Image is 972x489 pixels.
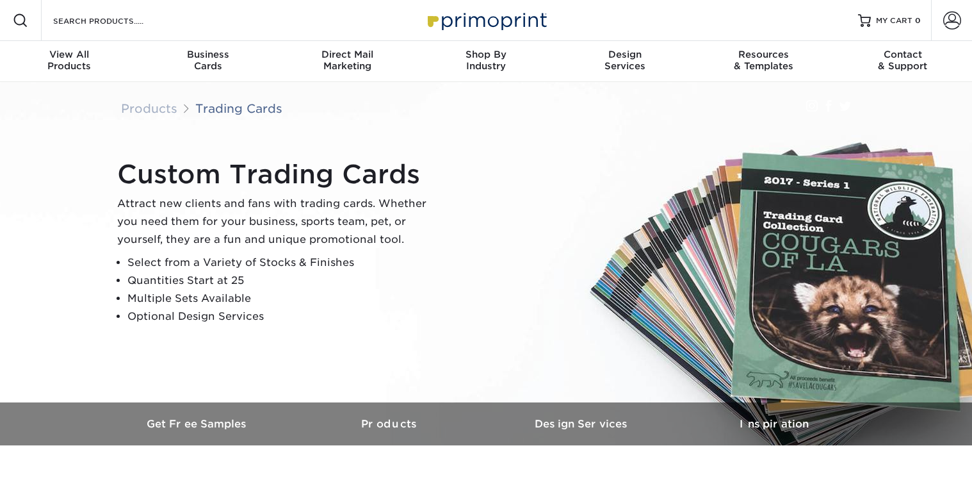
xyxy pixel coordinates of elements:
div: Cards [139,49,278,72]
span: Contact [833,49,972,60]
h3: Get Free Samples [102,418,294,430]
a: Trading Cards [195,101,282,115]
img: Primoprint [422,6,550,34]
a: DesignServices [555,41,694,82]
div: & Support [833,49,972,72]
div: Industry [417,49,556,72]
a: Resources& Templates [694,41,833,82]
li: Multiple Sets Available [127,290,437,308]
h3: Design Services [486,418,678,430]
p: Attract new clients and fans with trading cards. Whether you need them for your business, sports ... [117,195,437,249]
div: Marketing [278,49,417,72]
span: Design [555,49,694,60]
h3: Products [294,418,486,430]
li: Quantities Start at 25 [127,272,437,290]
a: Inspiration [678,402,870,445]
li: Select from a Variety of Stocks & Finishes [127,254,437,272]
input: SEARCH PRODUCTS..... [52,13,177,28]
h3: Inspiration [678,418,870,430]
a: Design Services [486,402,678,445]
span: 0 [915,16,921,25]
span: Business [139,49,278,60]
span: Shop By [417,49,556,60]
div: Services [555,49,694,72]
a: Contact& Support [833,41,972,82]
span: Resources [694,49,833,60]
a: Direct MailMarketing [278,41,417,82]
a: Get Free Samples [102,402,294,445]
a: Products [294,402,486,445]
h1: Custom Trading Cards [117,159,437,190]
a: BusinessCards [139,41,278,82]
span: Direct Mail [278,49,417,60]
div: & Templates [694,49,833,72]
span: MY CART [876,15,912,26]
li: Optional Design Services [127,308,437,326]
a: Shop ByIndustry [417,41,556,82]
a: Products [121,101,177,115]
